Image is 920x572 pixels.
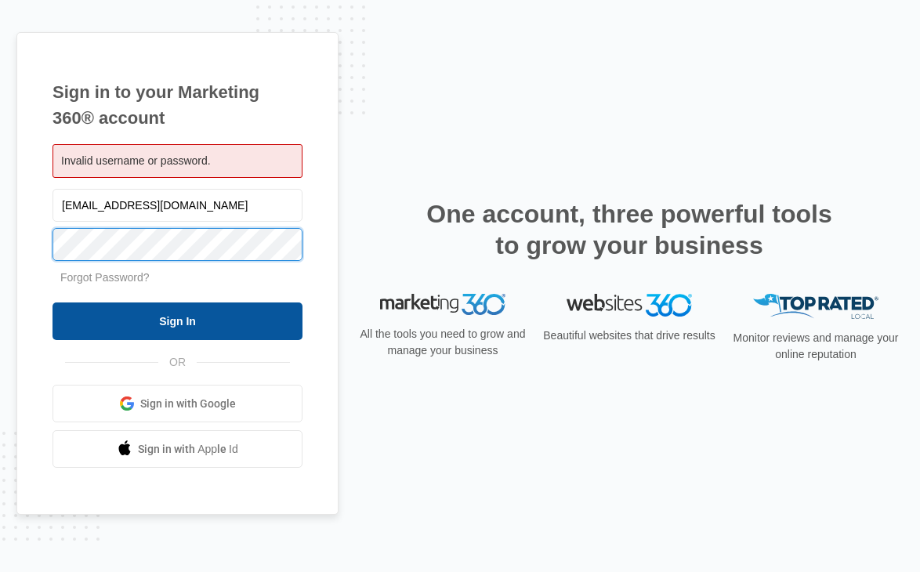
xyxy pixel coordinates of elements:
[138,441,238,458] span: Sign in with Apple Id
[53,79,302,131] h1: Sign in to your Marketing 360® account
[355,326,531,359] p: All the tools you need to grow and manage your business
[140,396,236,412] span: Sign in with Google
[53,189,302,222] input: Email
[541,328,717,344] p: Beautiful websites that drive results
[53,385,302,422] a: Sign in with Google
[53,430,302,468] a: Sign in with Apple Id
[158,354,197,371] span: OR
[728,330,904,363] p: Monitor reviews and manage your online reputation
[422,198,837,261] h2: One account, three powerful tools to grow your business
[380,294,505,316] img: Marketing 360
[753,294,878,320] img: Top Rated Local
[53,302,302,340] input: Sign In
[567,294,692,317] img: Websites 360
[60,271,150,284] a: Forgot Password?
[61,154,211,167] span: Invalid username or password.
